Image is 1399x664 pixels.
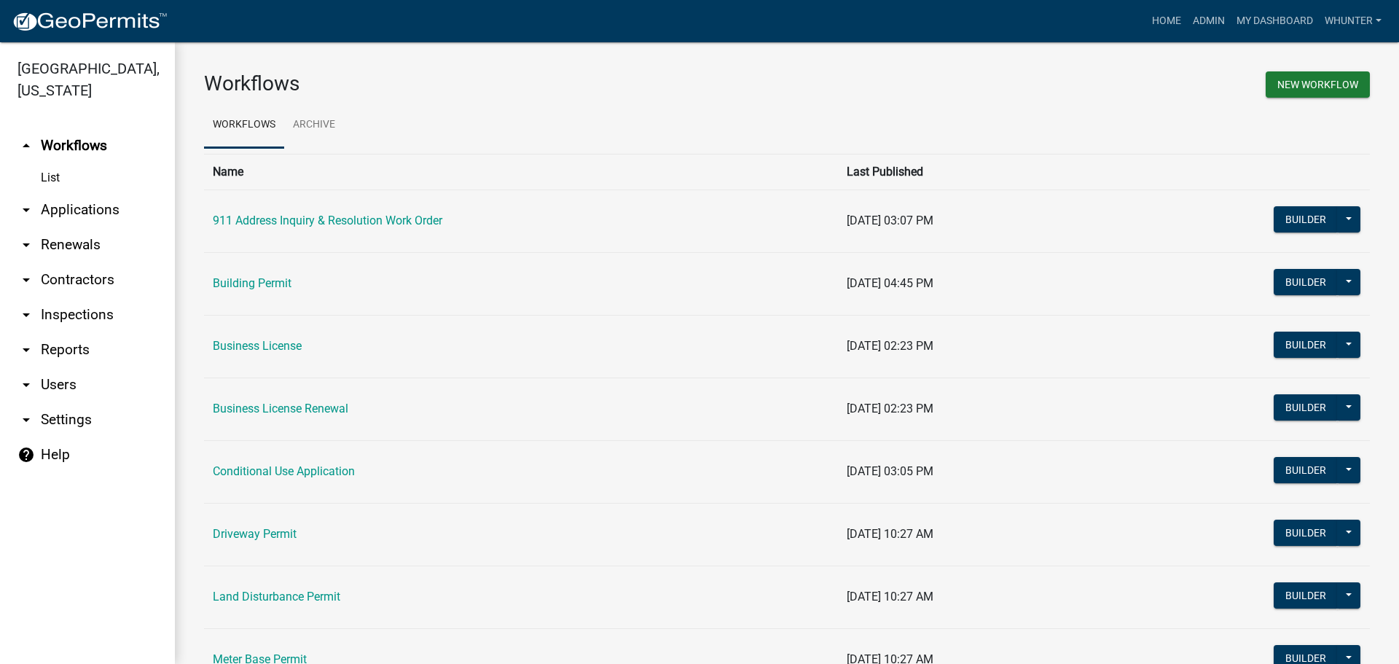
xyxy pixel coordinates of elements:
span: [DATE] 10:27 AM [847,590,933,604]
a: My Dashboard [1231,7,1319,35]
a: whunter [1319,7,1387,35]
a: Business License Renewal [213,402,348,415]
h3: Workflows [204,71,776,96]
button: New Workflow [1266,71,1370,98]
i: arrow_drop_down [17,306,35,324]
i: arrow_drop_down [17,376,35,394]
button: Builder [1274,206,1338,233]
a: 911 Address Inquiry & Resolution Work Order [213,214,442,227]
span: [DATE] 02:23 PM [847,402,933,415]
button: Builder [1274,269,1338,295]
button: Builder [1274,582,1338,609]
button: Builder [1274,520,1338,546]
span: [DATE] 03:07 PM [847,214,933,227]
a: Admin [1187,7,1231,35]
a: Conditional Use Application [213,464,355,478]
a: Building Permit [213,276,291,290]
i: arrow_drop_down [17,341,35,359]
a: Land Disturbance Permit [213,590,340,604]
span: [DATE] 04:45 PM [847,276,933,290]
a: Driveway Permit [213,527,297,541]
a: Business License [213,339,302,353]
span: [DATE] 03:05 PM [847,464,933,478]
a: Workflows [204,102,284,149]
i: help [17,446,35,464]
button: Builder [1274,394,1338,421]
button: Builder [1274,457,1338,483]
a: Archive [284,102,344,149]
a: Home [1146,7,1187,35]
span: [DATE] 10:27 AM [847,527,933,541]
i: arrow_drop_down [17,411,35,429]
span: [DATE] 02:23 PM [847,339,933,353]
i: arrow_drop_down [17,201,35,219]
i: arrow_drop_down [17,236,35,254]
th: Last Published [838,154,1102,190]
button: Builder [1274,332,1338,358]
th: Name [204,154,838,190]
i: arrow_drop_up [17,137,35,155]
i: arrow_drop_down [17,271,35,289]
